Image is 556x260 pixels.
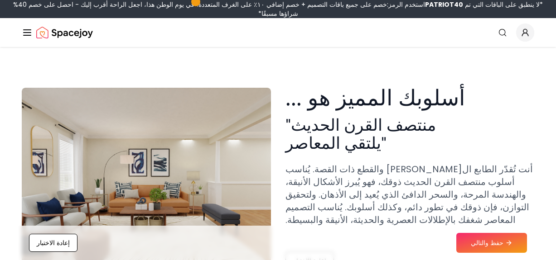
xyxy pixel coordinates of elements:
font: أسلوبك المميز هو ... [285,84,465,111]
a: سبيس جوي [36,24,93,42]
nav: عالمي [22,18,534,47]
button: إعادة الاختبار [29,234,77,252]
img: شعار سبيس جوي [36,24,93,42]
font: منتصف القرن الحديث يلتقي المعاصر [285,114,436,153]
button: حفظ والتالي [456,233,527,253]
font: " [381,132,387,153]
font: أنت تُقدّر الطابع ال[PERSON_NAME] والقطع ذات القصة. يُناسب أسلوب منتصف القرن الحديث ذوقك، فهو يُب... [285,163,533,226]
font: حفظ والتالي [471,238,503,247]
font: " [285,114,291,135]
font: إعادة الاختبار [37,238,70,247]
